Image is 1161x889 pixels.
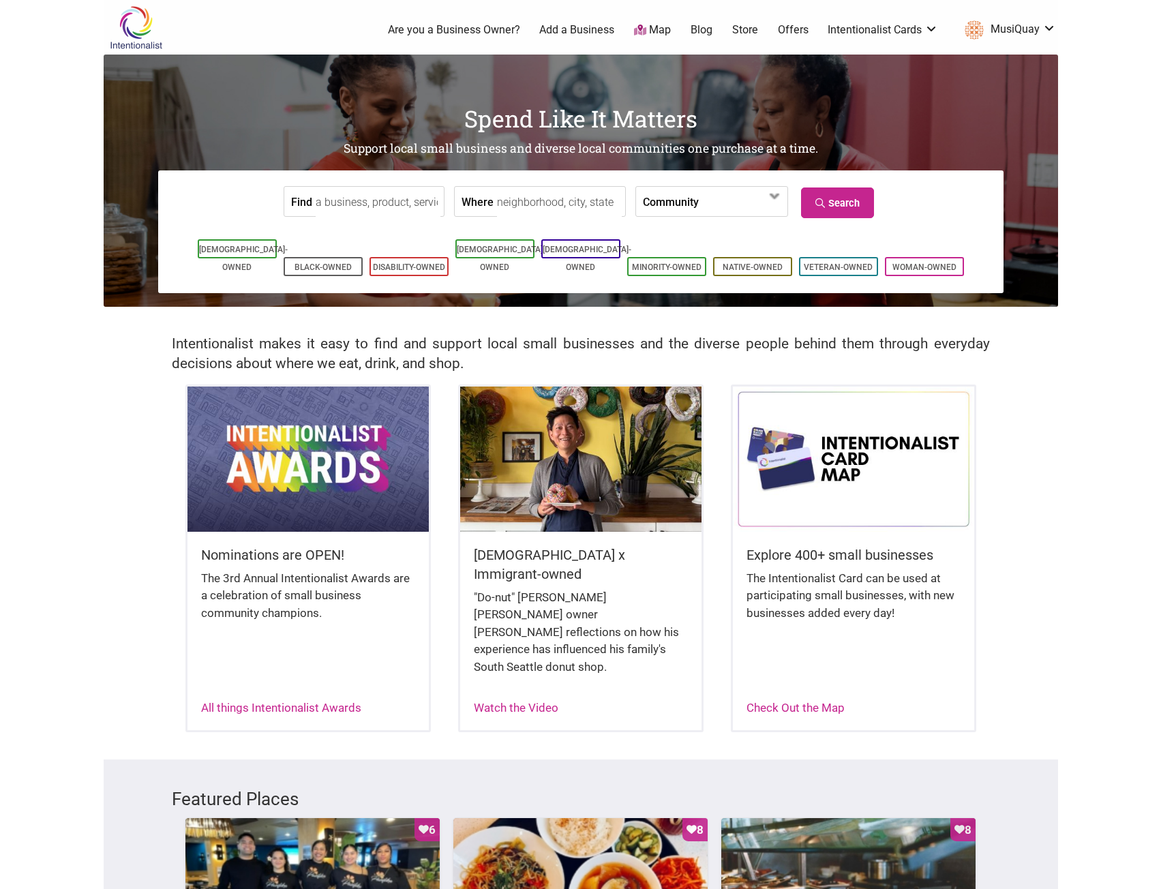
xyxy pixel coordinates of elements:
[778,22,809,37] a: Offers
[104,102,1058,135] h1: Spend Like It Matters
[201,545,415,564] h5: Nominations are OPEN!
[172,787,990,811] h3: Featured Places
[958,18,1056,42] a: MusiQuay
[295,262,352,272] a: Black-Owned
[747,545,961,564] h5: Explore 400+ small businesses
[634,22,671,38] a: Map
[543,245,631,272] a: [DEMOGRAPHIC_DATA]-Owned
[199,245,288,272] a: [DEMOGRAPHIC_DATA]-Owned
[388,22,520,37] a: Are you a Business Owner?
[460,387,702,531] img: King Donuts - Hong Chhuor
[474,589,688,690] div: "Do-nut" [PERSON_NAME] [PERSON_NAME] owner [PERSON_NAME] reflections on how his experience has in...
[732,22,758,37] a: Store
[187,387,429,531] img: Intentionalist Awards
[316,187,440,217] input: a business, product, service
[201,701,361,714] a: All things Intentionalist Awards
[474,545,688,584] h5: [DEMOGRAPHIC_DATA] x Immigrant-owned
[104,140,1058,157] h2: Support local small business and diverse local communities one purchase at a time.
[373,262,445,272] a: Disability-Owned
[892,262,956,272] a: Woman-Owned
[462,187,494,216] label: Where
[291,187,312,216] label: Find
[747,570,961,636] div: The Intentionalist Card can be used at participating small businesses, with new businesses added ...
[104,5,168,50] img: Intentionalist
[828,22,938,37] a: Intentionalist Cards
[747,701,845,714] a: Check Out the Map
[539,22,614,37] a: Add a Business
[733,387,974,531] img: Intentionalist Card Map
[804,262,873,272] a: Veteran-Owned
[474,701,558,714] a: Watch the Video
[201,570,415,636] div: The 3rd Annual Intentionalist Awards are a celebration of small business community champions.
[801,187,874,218] a: Search
[632,262,702,272] a: Minority-Owned
[457,245,545,272] a: [DEMOGRAPHIC_DATA]-Owned
[172,334,990,374] h2: Intentionalist makes it easy to find and support local small businesses and the diverse people be...
[497,187,622,217] input: neighborhood, city, state
[723,262,783,272] a: Native-Owned
[691,22,712,37] a: Blog
[643,187,699,216] label: Community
